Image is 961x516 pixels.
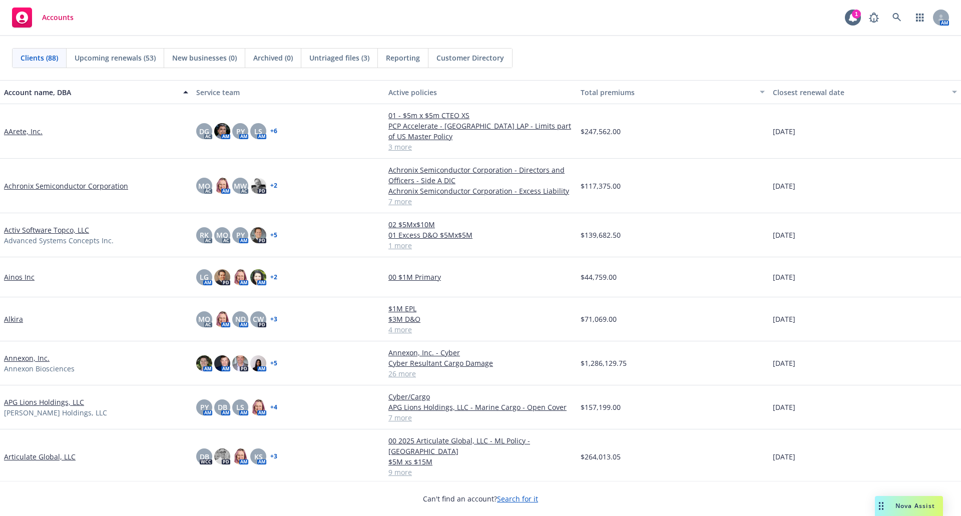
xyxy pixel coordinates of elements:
[214,311,230,327] img: photo
[214,269,230,285] img: photo
[384,80,577,104] button: Active policies
[388,456,573,467] a: $5M xs $15M
[388,303,573,314] a: $1M EPL
[4,353,50,363] a: Annexon, Inc.
[773,181,795,191] span: [DATE]
[214,355,230,371] img: photo
[270,316,277,322] a: + 3
[388,110,573,121] a: 01 - $5m x $5m CTEO XS
[581,358,627,368] span: $1,286,129.75
[4,397,84,407] a: APG Lions Holdings, LLC
[236,126,245,137] span: PY
[198,181,210,191] span: MQ
[198,314,210,324] span: MQ
[4,314,23,324] a: Alkira
[250,227,266,243] img: photo
[199,126,209,137] span: DG
[773,272,795,282] span: [DATE]
[250,178,266,194] img: photo
[200,402,209,412] span: PY
[581,451,621,462] span: $264,013.05
[4,407,107,418] span: [PERSON_NAME] Holdings, LLC
[887,8,907,28] a: Search
[232,355,248,371] img: photo
[864,8,884,28] a: Report a Bug
[773,314,795,324] span: [DATE]
[4,363,75,374] span: Annexon Biosciences
[388,402,573,412] a: APG Lions Holdings, LLC - Marine Cargo - Open Cover
[773,230,795,240] span: [DATE]
[875,496,887,516] div: Drag to move
[250,355,266,371] img: photo
[388,121,573,142] a: PCP Accelerate - [GEOGRAPHIC_DATA] LAP - Limits part of US Master Policy
[270,404,277,410] a: + 4
[581,272,617,282] span: $44,759.00
[895,501,935,510] span: Nova Assist
[236,402,244,412] span: LS
[388,435,573,456] a: 00 2025 Articulate Global, LLC - ML Policy - [GEOGRAPHIC_DATA]
[388,358,573,368] a: Cyber Resultant Cargo Damage
[581,181,621,191] span: $117,375.00
[270,183,277,189] a: + 2
[388,230,573,240] a: 01 Excess D&O $5Mx$5M
[388,219,573,230] a: 02 $5Mx$10M
[172,53,237,63] span: New businesses (0)
[270,360,277,366] a: + 5
[388,240,573,251] a: 1 more
[436,53,504,63] span: Customer Directory
[388,87,573,98] div: Active policies
[581,126,621,137] span: $247,562.00
[773,358,795,368] span: [DATE]
[196,87,380,98] div: Service team
[388,368,573,379] a: 26 more
[388,272,573,282] a: 00 $1M Primary
[388,467,573,477] a: 9 more
[388,165,573,186] a: Achronix Semiconductor Corporation - Directors and Officers - Side A DIC
[773,451,795,462] span: [DATE]
[497,494,538,503] a: Search for it
[232,448,248,464] img: photo
[852,10,861,19] div: 1
[192,80,384,104] button: Service team
[270,453,277,459] a: + 3
[388,347,573,358] a: Annexon, Inc. - Cyber
[75,53,156,63] span: Upcoming renewals (53)
[216,230,228,240] span: MQ
[581,402,621,412] span: $157,199.00
[388,412,573,423] a: 7 more
[773,402,795,412] span: [DATE]
[388,196,573,207] a: 7 more
[4,126,43,137] a: AArete, Inc.
[8,4,78,32] a: Accounts
[253,53,293,63] span: Archived (0)
[234,181,247,191] span: MW
[235,314,246,324] span: ND
[577,80,769,104] button: Total premiums
[270,232,277,238] a: + 5
[250,269,266,285] img: photo
[21,53,58,63] span: Clients (88)
[581,87,754,98] div: Total premiums
[250,399,266,415] img: photo
[773,87,946,98] div: Closest renewal date
[42,14,74,22] span: Accounts
[388,391,573,402] a: Cyber/Cargo
[388,324,573,335] a: 4 more
[4,225,89,235] a: Activ Software Topco, LLC
[773,126,795,137] span: [DATE]
[200,230,209,240] span: RK
[910,8,930,28] a: Switch app
[270,128,277,134] a: + 6
[386,53,420,63] span: Reporting
[232,269,248,285] img: photo
[200,272,209,282] span: LG
[236,230,245,240] span: PY
[200,451,209,462] span: DB
[388,142,573,152] a: 3 more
